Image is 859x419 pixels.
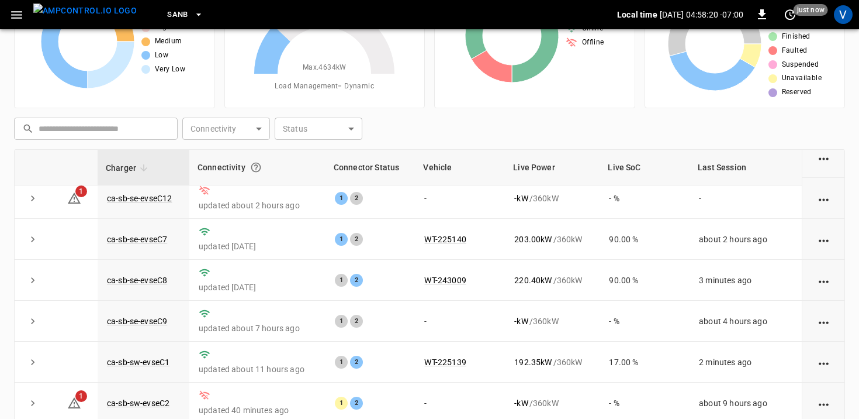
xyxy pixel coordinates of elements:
th: Live Power [505,150,600,186]
button: SanB [162,4,208,26]
a: WT-243009 [424,276,466,285]
div: / 360 kW [514,315,590,327]
span: Faulted [782,45,808,57]
div: / 360 kW [514,356,590,368]
div: 2 [350,192,363,205]
span: Suspended [782,59,819,71]
button: expand row [24,190,41,207]
span: Finished [782,31,810,43]
div: action cell options [816,315,831,327]
th: Vehicle [415,150,505,186]
div: 2 [350,274,363,287]
span: Offline [582,37,604,49]
span: Unavailable [782,73,822,84]
a: WT-225139 [424,358,466,367]
p: - kW [514,193,528,204]
a: ca-sb-se-evseC7 [107,235,167,244]
div: 1 [335,192,348,205]
div: / 360 kW [514,233,590,245]
p: updated about 2 hours ago [199,200,316,211]
button: expand row [24,353,41,371]
span: Medium [155,36,182,47]
td: about 2 hours ago [690,219,802,260]
span: Low [155,50,168,61]
div: / 360 kW [514,274,590,286]
th: Connector Status [325,150,415,186]
td: 3 minutes ago [690,260,802,301]
span: Load Management = Dynamic [275,81,374,92]
p: updated about 7 hours ago [199,322,316,334]
span: just now [794,4,828,16]
div: 2 [350,315,363,328]
div: / 360 kW [514,397,590,409]
p: Local time [617,9,657,20]
td: 2 minutes ago [690,342,802,383]
p: updated [DATE] [199,281,316,293]
button: set refresh interval [781,5,799,24]
p: [DATE] 04:58:20 -07:00 [660,9,743,20]
p: updated 40 minutes ago [199,404,316,416]
span: Reserved [782,87,812,98]
div: action cell options [816,152,831,163]
td: - % [600,178,690,219]
div: / 360 kW [514,193,590,204]
div: action cell options [816,356,831,368]
span: Very Low [155,64,185,75]
button: expand row [24,231,41,248]
td: - % [600,301,690,342]
button: expand row [24,394,41,412]
div: action cell options [816,233,831,245]
td: - [690,178,802,219]
td: 90.00 % [600,219,690,260]
div: Connectivity [198,157,317,178]
img: ampcontrol.io logo [33,4,137,18]
a: WT-225140 [424,235,466,244]
td: 17.00 % [600,342,690,383]
p: updated [DATE] [199,241,316,252]
td: about 4 hours ago [690,301,802,342]
div: 2 [350,397,363,410]
a: ca-sb-se-evseC8 [107,276,167,285]
p: - kW [514,397,528,409]
a: 1 [67,398,81,407]
th: Last Session [690,150,802,186]
div: 2 [350,233,363,246]
div: 1 [335,274,348,287]
div: 1 [335,356,348,369]
span: Max. 4634 kW [303,62,347,74]
div: profile-icon [834,5,853,24]
button: expand row [24,272,41,289]
span: 1 [75,186,87,197]
div: action cell options [816,397,831,409]
a: ca-sb-sw-evseC1 [107,358,169,367]
a: 1 [67,193,81,202]
p: - kW [514,315,528,327]
button: Connection between the charger and our software. [245,157,266,178]
span: SanB [167,8,188,22]
p: updated about 11 hours ago [199,363,316,375]
a: ca-sb-se-evseC12 [107,194,172,203]
div: action cell options [816,274,831,286]
td: - [415,301,505,342]
span: Charger [106,161,151,175]
div: 1 [335,315,348,328]
td: - [415,178,505,219]
a: ca-sb-se-evseC9 [107,317,167,326]
p: 192.35 kW [514,356,552,368]
th: Live SoC [600,150,690,186]
p: 203.00 kW [514,233,552,245]
div: 1 [335,233,348,246]
button: expand row [24,312,41,330]
a: ca-sb-sw-evseC2 [107,399,169,408]
div: action cell options [816,193,831,204]
span: 1 [75,390,87,402]
td: 90.00 % [600,260,690,301]
div: 1 [335,397,348,410]
div: 2 [350,356,363,369]
p: 220.40 kW [514,274,552,286]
